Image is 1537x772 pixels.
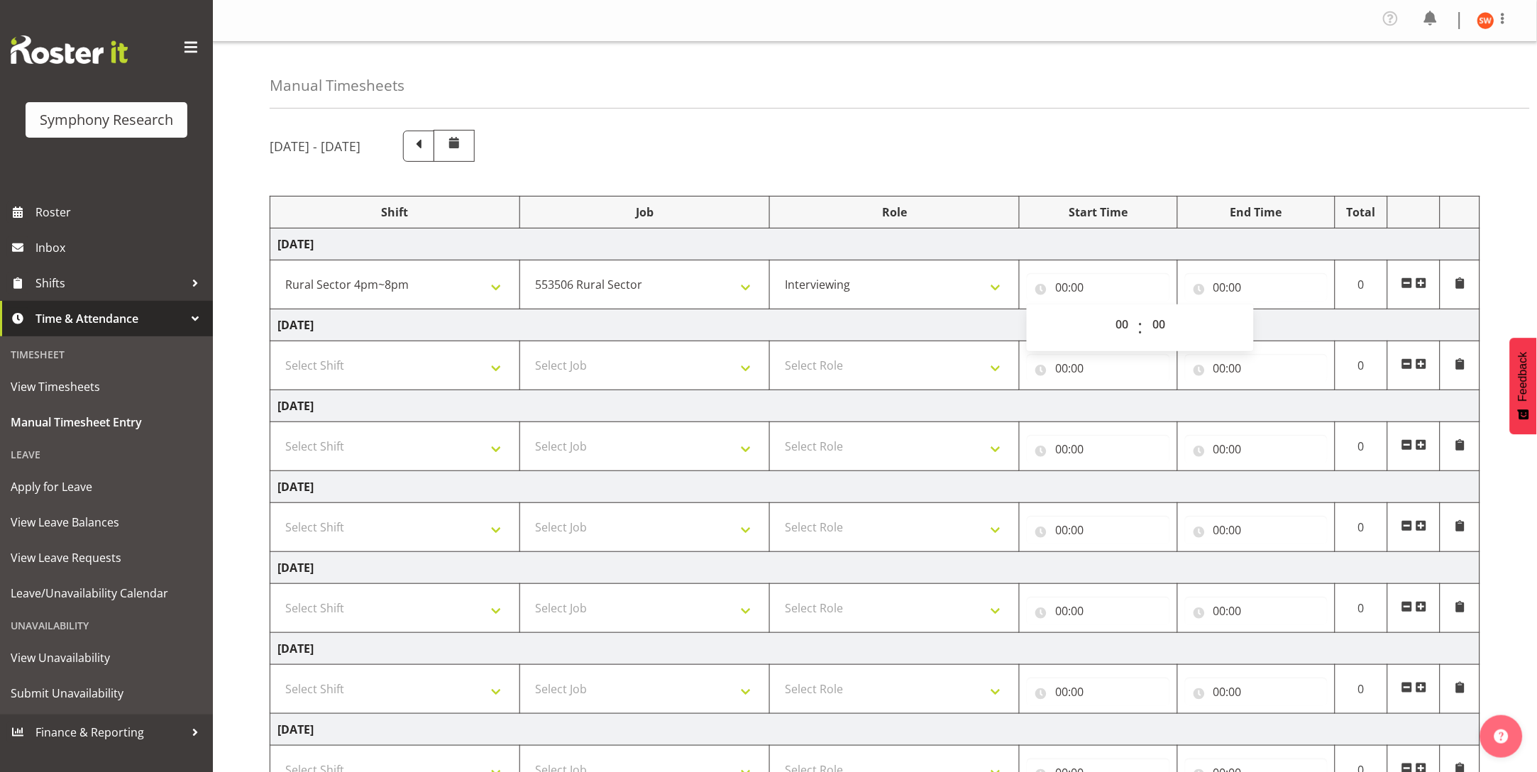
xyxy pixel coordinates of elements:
[1335,665,1388,714] td: 0
[4,440,209,469] div: Leave
[11,376,202,397] span: View Timesheets
[11,683,202,704] span: Submit Unavailability
[1027,597,1169,625] input: Click to select...
[40,109,173,131] div: Symphony Research
[1335,341,1388,390] td: 0
[4,469,209,504] a: Apply for Leave
[270,77,404,94] h4: Manual Timesheets
[1477,12,1494,29] img: shannon-whelan11890.jpg
[4,540,209,575] a: View Leave Requests
[270,138,360,154] h5: [DATE] - [DATE]
[4,675,209,711] a: Submit Unavailability
[1517,352,1530,402] span: Feedback
[1185,597,1328,625] input: Click to select...
[11,35,128,64] img: Rosterit website logo
[1185,516,1328,544] input: Click to select...
[1027,204,1169,221] div: Start Time
[4,504,209,540] a: View Leave Balances
[4,611,209,640] div: Unavailability
[527,204,762,221] div: Job
[1335,584,1388,633] td: 0
[35,237,206,258] span: Inbox
[1027,354,1169,382] input: Click to select...
[35,722,184,743] span: Finance & Reporting
[1027,435,1169,463] input: Click to select...
[4,640,209,675] a: View Unavailability
[1494,729,1509,744] img: help-xxl-2.png
[35,272,184,294] span: Shifts
[4,575,209,611] a: Leave/Unavailability Calendar
[11,647,202,668] span: View Unavailability
[1185,435,1328,463] input: Click to select...
[1343,204,1380,221] div: Total
[1027,516,1169,544] input: Click to select...
[11,547,202,568] span: View Leave Requests
[4,369,209,404] a: View Timesheets
[35,202,206,223] span: Roster
[777,204,1012,221] div: Role
[11,412,202,433] span: Manual Timesheet Entry
[270,633,1480,665] td: [DATE]
[270,714,1480,746] td: [DATE]
[270,228,1480,260] td: [DATE]
[270,390,1480,422] td: [DATE]
[35,308,184,329] span: Time & Attendance
[1510,338,1537,434] button: Feedback - Show survey
[4,404,209,440] a: Manual Timesheet Entry
[1138,310,1143,346] span: :
[1185,273,1328,302] input: Click to select...
[270,552,1480,584] td: [DATE]
[1185,678,1328,706] input: Click to select...
[1027,273,1169,302] input: Click to select...
[270,309,1480,341] td: [DATE]
[1185,204,1328,221] div: End Time
[4,340,209,369] div: Timesheet
[11,583,202,604] span: Leave/Unavailability Calendar
[1335,260,1388,309] td: 0
[11,476,202,497] span: Apply for Leave
[1185,354,1328,382] input: Click to select...
[277,204,512,221] div: Shift
[270,471,1480,503] td: [DATE]
[1335,422,1388,471] td: 0
[1027,678,1169,706] input: Click to select...
[11,512,202,533] span: View Leave Balances
[1335,503,1388,552] td: 0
